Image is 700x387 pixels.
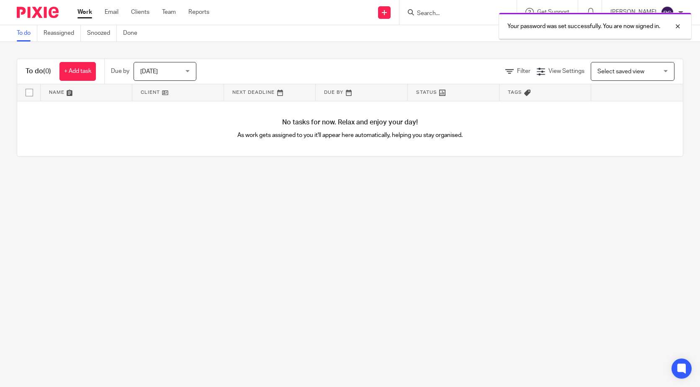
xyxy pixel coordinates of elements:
[131,8,149,16] a: Clients
[77,8,92,16] a: Work
[59,62,96,81] a: + Add task
[123,25,144,41] a: Done
[111,67,129,75] p: Due by
[508,90,522,95] span: Tags
[43,68,51,75] span: (0)
[87,25,117,41] a: Snoozed
[17,7,59,18] img: Pixie
[507,22,660,31] p: Your password was set successfully. You are now signed in.
[26,67,51,76] h1: To do
[44,25,81,41] a: Reassigned
[184,131,517,139] p: As work gets assigned to you it'll appear here automatically, helping you stay organised.
[188,8,209,16] a: Reports
[140,69,158,75] span: [DATE]
[661,6,674,19] img: svg%3E
[17,25,37,41] a: To do
[517,68,530,74] span: Filter
[17,118,683,127] h4: No tasks for now. Relax and enjoy your day!
[548,68,584,74] span: View Settings
[597,69,644,75] span: Select saved view
[162,8,176,16] a: Team
[105,8,118,16] a: Email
